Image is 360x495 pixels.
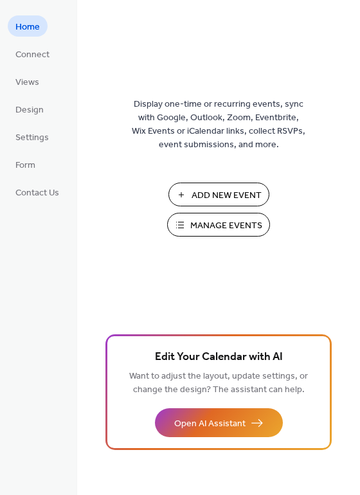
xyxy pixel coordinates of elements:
span: Want to adjust the layout, update settings, or change the design? The assistant can help. [129,368,308,399]
span: Add New Event [192,189,262,203]
button: Manage Events [167,213,270,237]
button: Open AI Assistant [155,408,283,437]
button: Add New Event [168,183,269,206]
span: Connect [15,48,50,62]
span: Views [15,76,39,89]
a: Connect [8,43,57,64]
a: Contact Us [8,181,67,203]
span: Home [15,21,40,34]
span: Contact Us [15,186,59,200]
span: Settings [15,131,49,145]
a: Form [8,154,43,175]
span: Display one-time or recurring events, sync with Google, Outlook, Zoom, Eventbrite, Wix Events or ... [132,98,305,152]
span: Manage Events [190,219,262,233]
a: Design [8,98,51,120]
span: Open AI Assistant [174,417,246,431]
a: Home [8,15,48,37]
span: Design [15,104,44,117]
span: Edit Your Calendar with AI [155,348,283,366]
a: Settings [8,126,57,147]
a: Views [8,71,47,92]
span: Form [15,159,35,172]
